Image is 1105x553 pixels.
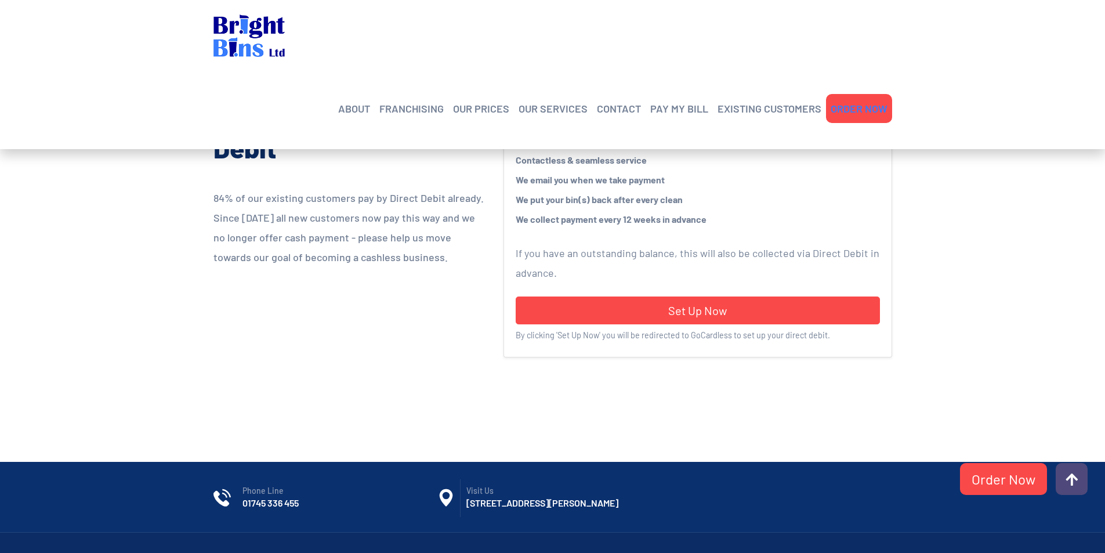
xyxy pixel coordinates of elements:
[519,100,588,117] a: OUR SERVICES
[379,100,444,117] a: FRANCHISING
[516,170,880,190] li: We email you when we take payment
[466,497,661,509] h6: [STREET_ADDRESS][PERSON_NAME]
[338,100,370,117] a: ABOUT
[516,190,880,209] li: We put your bin(s) back after every clean
[650,100,708,117] a: PAY MY BILL
[516,209,880,229] li: We collect payment every 12 weeks in advance
[516,297,880,324] a: Set Up Now
[516,330,830,340] small: By clicking 'Set Up Now' you will be redirected to GoCardless to set up your direct debit.
[718,100,821,117] a: EXISTING CUSTOMERS
[242,485,437,497] span: Phone Line
[516,150,880,170] li: Contactless & seamless service
[213,188,486,267] p: 84% of our existing customers pay by Direct Debit already. Since [DATE] all new customers now pay...
[831,100,887,117] a: ORDER NOW
[453,100,509,117] a: OUR PRICES
[960,463,1047,495] a: Order Now
[516,243,880,283] p: If you have an outstanding balance, this will also be collected via Direct Debit in advance.
[597,100,641,117] a: CONTACT
[466,485,661,497] span: Visit Us
[242,497,299,509] a: 01745 336 455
